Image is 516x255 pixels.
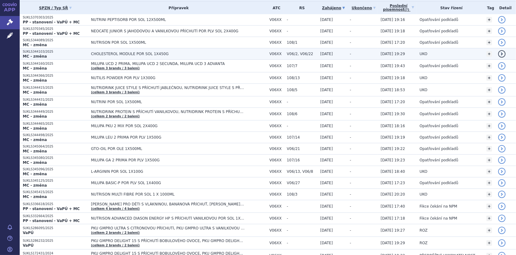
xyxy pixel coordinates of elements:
span: [DATE] [320,192,333,196]
a: detail [498,145,506,152]
p: SUKLS336618/2025 [23,202,88,206]
p: SUKLS345125/2025 [23,179,88,183]
span: Opatřování podkladů [420,147,458,151]
span: [DATE] [320,124,333,128]
span: - [287,241,317,245]
a: Poslednípísemnost(?) [381,2,417,14]
strong: PP - stanovení - VaPÚ + MC [23,207,80,211]
span: V06XX [269,204,284,208]
a: + [486,157,492,163]
span: Opatřování podkladů [420,158,458,162]
span: [DATE] 19:27 [381,228,405,233]
span: [DATE] 20:20 [381,192,405,196]
span: - [350,124,351,128]
a: detail [498,62,506,70]
strong: MC - změna [23,66,47,71]
span: MILUPA LEU 2 PRIMA POR PLV 1X500G [91,135,245,140]
span: [DATE] 19:23 [381,158,405,162]
span: [DATE] 17:23 [381,181,405,185]
span: - [350,112,351,116]
span: [DATE] [320,18,333,22]
span: 108/5 [287,88,317,92]
span: [DATE] 19:22 [381,147,405,151]
span: [DATE] [320,88,333,92]
a: detail [498,27,506,35]
span: MILUPA UCD 2 PRIMA, MILUPA UCD 2 SECUNDA, MILUPA UCD 3 ADVANTA [91,62,245,66]
strong: MC - změna [23,138,47,142]
span: [DATE] [320,241,333,245]
a: detail [498,86,506,94]
strong: MC - změna [23,78,47,83]
span: - [350,29,351,33]
a: detail [498,122,506,130]
span: 108/13 [287,76,317,80]
span: - [287,216,317,221]
span: MILUPA PKU 2 MIX POR SOL 2X400G [91,124,245,128]
span: [DATE] [320,40,333,45]
span: [DATE] 19:43 [381,64,405,68]
span: [DATE] 18:16 [381,124,405,128]
th: RS [284,2,317,14]
strong: MC - změna [23,126,47,131]
strong: MC - změna [23,114,47,119]
span: UKO [420,192,427,196]
a: + [486,146,492,152]
a: + [486,28,492,34]
span: [DATE] [320,29,333,33]
a: detail [498,16,506,23]
a: detail [498,179,506,187]
span: - [350,40,351,45]
span: 108/1 [287,40,317,45]
a: + [486,75,492,81]
span: NUTRISON MULTI FIBRE POR SOL 1 X 1000ML [91,192,245,196]
p: SUKLS344103/2025 [23,50,88,54]
span: - [350,192,351,196]
span: V06XX [269,112,284,116]
a: + [486,169,492,174]
a: (celkem 2 brandy / 2 balení) [91,115,140,118]
span: [DATE] [320,135,333,140]
span: Opatřování podkladů [420,100,458,104]
span: NUTILIS POWDER POR PLV 1X300G [91,76,245,80]
span: CHOLESTEROL MODULE POR SOL 1X450G [91,52,245,56]
strong: MC - změna [23,43,47,47]
a: detail [498,50,506,58]
span: V06/21 [287,147,317,151]
abbr: (?) [405,8,409,12]
span: [DATE] 17:40 [381,204,405,208]
span: - [350,181,351,185]
a: (celkem 4 brandy / 4 balení) [91,207,140,210]
span: V06/27 [287,181,317,185]
span: - [287,228,317,233]
p: SUKLS344415/2025 [23,86,88,90]
span: Opatřování podkladů [420,135,458,140]
a: + [486,40,492,45]
p: SUKLS345096/2025 [23,167,88,172]
span: Opatřování podkladů [420,29,458,33]
span: 108/3 [287,192,317,196]
span: MILUPA GA 2 PRIMA POR PLV 1X500G [91,158,245,162]
span: UKO [420,52,427,56]
span: - [287,204,317,208]
span: - [350,241,351,245]
a: + [486,180,492,186]
span: V06XX [269,124,284,128]
span: NUTRIDRINK JUICE STYLE S PŘÍCHUTÍ JABLEČNOU, NUTRIDRINK JUICE STYLE S PŘÍCHUTÍ JAHODOVOU, NUTRIDR... [91,86,245,90]
a: (celkem 3 brandy / 3 balení) [91,67,140,70]
span: V06XX [269,147,284,151]
span: 107/14 [287,135,317,140]
p: SUKLS332664/2025 [23,214,88,218]
span: - [350,52,351,56]
span: - [350,135,351,140]
span: - [287,29,317,33]
span: [PERSON_NAME] PRO DĚTI S VLÁKNINOU, BANÁNOVÁ PŘÍCHUŤ, [PERSON_NAME] PRO DĚTI S VLÁKNINOU, JAHODOV... [91,202,245,206]
p: SUKLS345415/2025 [23,190,88,194]
a: + [486,204,492,209]
p: SUKLS286232/2025 [23,239,88,243]
span: [DATE] 17:18 [381,216,405,221]
a: + [486,99,492,105]
a: (celkem 3 brandy / 3 balení) [91,91,140,94]
th: Stav řízení [417,2,483,14]
a: + [486,123,492,129]
span: [DATE] 19:19 [381,135,405,140]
